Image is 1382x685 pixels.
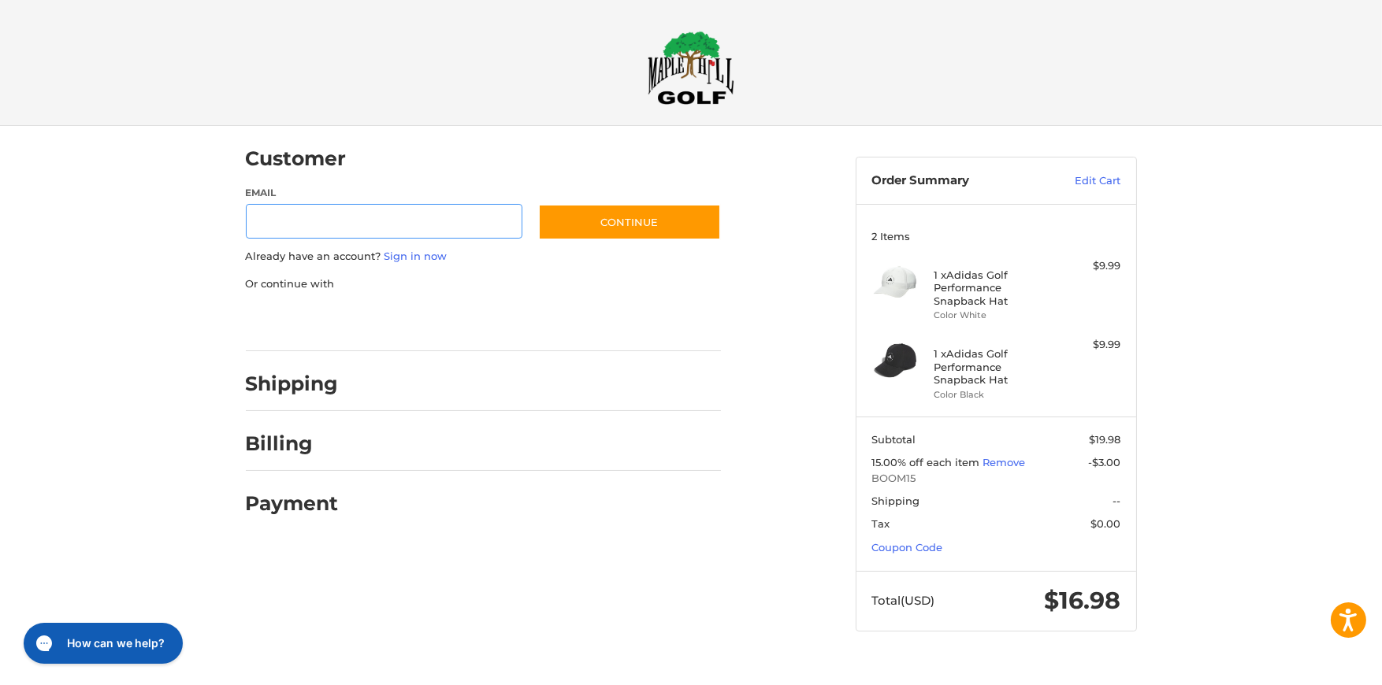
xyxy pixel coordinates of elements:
[246,146,347,171] h2: Customer
[871,433,916,446] span: Subtotal
[871,494,919,507] span: Shipping
[871,471,1120,487] span: BOOM15
[1058,337,1120,353] div: $9.99
[16,617,188,669] iframe: Gorgias live chat messenger
[1044,586,1120,615] span: $16.98
[1252,642,1382,685] iframe: Google Customer Reviews
[538,204,721,240] button: Continue
[1041,173,1120,189] a: Edit Cart
[983,456,1025,468] a: Remove
[1089,433,1120,446] span: $19.98
[871,230,1120,243] h3: 2 Items
[871,517,890,530] span: Tax
[385,250,448,262] a: Sign in now
[240,307,359,335] iframe: PayPal-paypal
[1088,456,1120,468] span: -$3.00
[507,307,626,335] iframe: PayPal-venmo
[871,456,983,468] span: 15.00% off each item
[934,309,1054,322] li: Color White
[934,268,1054,307] h4: 1 x Adidas Golf Performance Snapback Hat
[871,173,1041,189] h3: Order Summary
[374,307,492,335] iframe: PayPal-paylater
[871,541,942,554] a: Coupon Code
[246,276,721,292] p: Or continue with
[1090,517,1120,530] span: $0.00
[246,249,721,265] p: Already have an account?
[246,186,523,200] label: Email
[648,31,734,105] img: Maple Hill Golf
[871,593,934,608] span: Total (USD)
[1058,258,1120,274] div: $9.99
[246,372,339,396] h2: Shipping
[246,431,338,456] h2: Billing
[934,388,1054,402] li: Color Black
[1113,494,1120,507] span: --
[246,491,339,516] h2: Payment
[934,347,1054,386] h4: 1 x Adidas Golf Performance Snapback Hat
